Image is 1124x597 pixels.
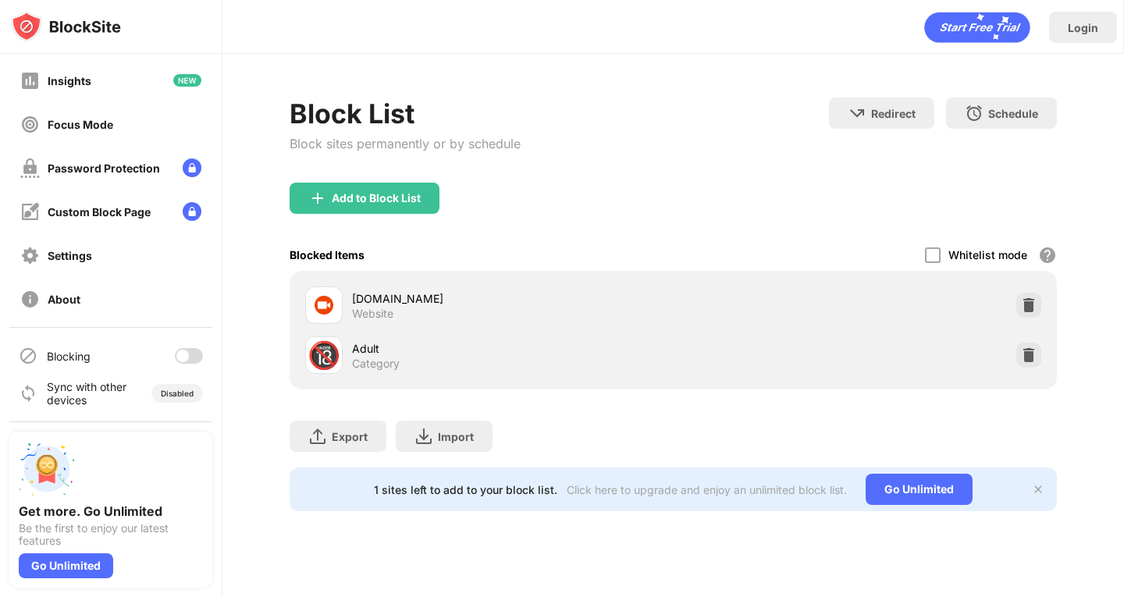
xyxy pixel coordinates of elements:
[308,339,340,371] div: 🔞
[48,249,92,262] div: Settings
[924,12,1030,43] div: animation
[47,380,127,407] div: Sync with other devices
[315,296,333,314] img: favicons
[19,522,203,547] div: Be the first to enjoy our latest features
[183,158,201,177] img: lock-menu.svg
[19,384,37,403] img: sync-icon.svg
[20,202,40,222] img: customize-block-page-off.svg
[567,483,847,496] div: Click here to upgrade and enjoy an unlimited block list.
[19,553,113,578] div: Go Unlimited
[20,246,40,265] img: settings-off.svg
[948,248,1027,261] div: Whitelist mode
[48,74,91,87] div: Insights
[48,205,151,219] div: Custom Block Page
[290,136,521,151] div: Block sites permanently or by schedule
[20,71,40,91] img: insights-off.svg
[988,107,1038,120] div: Schedule
[352,357,400,371] div: Category
[290,98,521,130] div: Block List
[290,248,365,261] div: Blocked Items
[20,115,40,134] img: focus-off.svg
[19,441,75,497] img: push-unlimited.svg
[161,389,194,398] div: Disabled
[11,11,121,42] img: logo-blocksite.svg
[183,202,201,221] img: lock-menu.svg
[19,503,203,519] div: Get more. Go Unlimited
[20,290,40,309] img: about-off.svg
[47,350,91,363] div: Blocking
[438,430,474,443] div: Import
[48,293,80,306] div: About
[352,290,673,307] div: [DOMAIN_NAME]
[332,192,421,204] div: Add to Block List
[48,118,113,131] div: Focus Mode
[20,158,40,178] img: password-protection-off.svg
[871,107,916,120] div: Redirect
[173,74,201,87] img: new-icon.svg
[374,483,557,496] div: 1 sites left to add to your block list.
[352,340,673,357] div: Adult
[1032,483,1044,496] img: x-button.svg
[1068,21,1098,34] div: Login
[352,307,393,321] div: Website
[866,474,973,505] div: Go Unlimited
[48,162,160,175] div: Password Protection
[332,430,368,443] div: Export
[19,346,37,365] img: blocking-icon.svg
